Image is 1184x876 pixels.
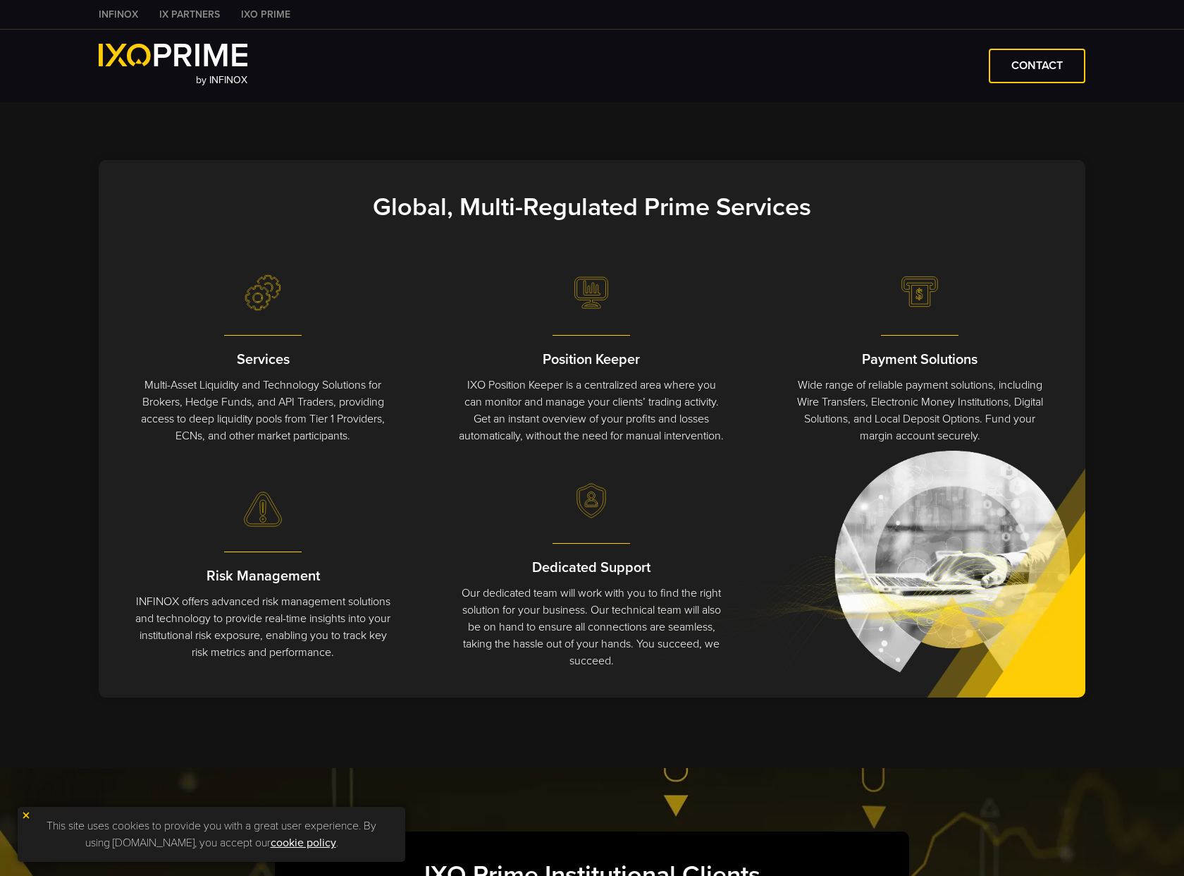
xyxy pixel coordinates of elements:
strong: Position Keeper [543,351,640,368]
a: IX PARTNERS [149,7,230,22]
a: IXO PRIME [230,7,301,22]
a: cookie policy [271,836,336,850]
strong: Services [237,351,290,368]
p: INFINOX offers advanced risk management solutions and technology to provide real-time insights in... [130,593,395,661]
span: by INFINOX [196,74,247,86]
img: yellow close icon [21,810,31,820]
strong: Payment Solutions [862,351,978,368]
p: Our dedicated team will work with you to find the right solution for your business. Our technical... [459,585,724,669]
a: INFINOX [88,7,149,22]
strong: Global, Multi-Regulated Prime Services [373,192,811,222]
a: by INFINOX [99,44,247,88]
strong: Risk Management [206,568,320,585]
p: IXO Position Keeper is a centralized area where you can monitor and manage your clients’ trading ... [459,377,724,444]
a: CONTACT [989,49,1085,83]
p: Multi-Asset Liquidity and Technology Solutions for Brokers, Hedge Funds, and API Traders, providi... [130,377,395,444]
strong: Dedicated Support [532,559,650,576]
p: Wide range of reliable payment solutions, including Wire Transfers, Electronic Money Institutions... [787,377,1052,444]
p: This site uses cookies to provide you with a great user experience. By using [DOMAIN_NAME], you a... [25,814,398,855]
